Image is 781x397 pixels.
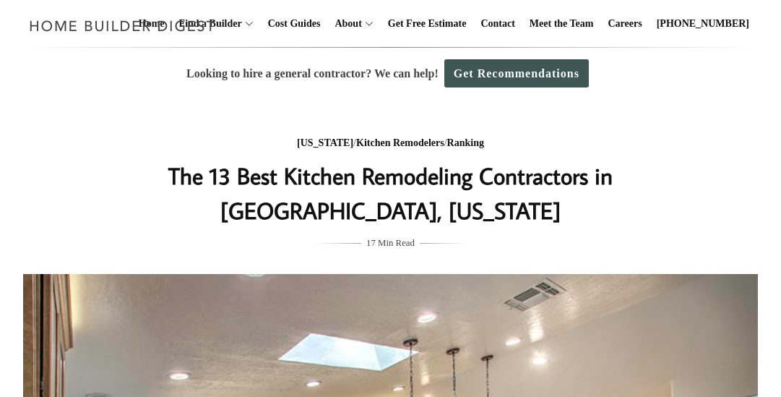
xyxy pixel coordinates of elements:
a: Cost Guides [262,1,327,47]
a: Careers [603,1,648,47]
a: Contact [475,1,520,47]
a: Get Recommendations [444,59,589,87]
a: Ranking [447,137,484,148]
a: [PHONE_NUMBER] [651,1,755,47]
a: Get Free Estimate [382,1,473,47]
a: About [329,1,361,47]
h1: The 13 Best Kitchen Remodeling Contractors in [GEOGRAPHIC_DATA], [US_STATE] [103,158,679,228]
span: 17 Min Read [366,235,415,251]
a: Home [133,1,171,47]
div: / / [103,135,679,153]
a: [US_STATE] [297,137,353,148]
a: Meet the Team [524,1,600,47]
a: Find a Builder [173,1,242,47]
img: Home Builder Digest [23,12,222,40]
a: Kitchen Remodelers [356,137,444,148]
